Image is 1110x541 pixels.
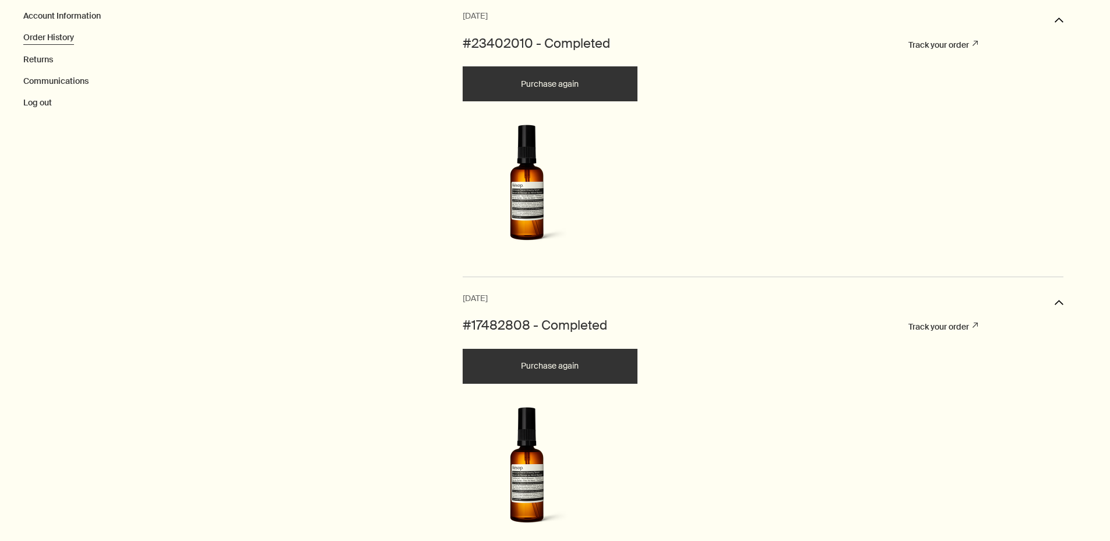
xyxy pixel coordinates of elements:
[465,125,589,254] a: Moroccan Neroli Shaving Serum with pump
[465,125,589,251] img: Moroccan Neroli Shaving Serum with pump
[463,292,488,306] span: [DATE]
[1055,9,1063,35] button: Open
[463,66,637,101] button: Purchase again
[23,76,89,86] a: Communications
[463,35,610,53] h2: #23402010 - Completed
[23,97,52,109] button: Log out
[23,32,74,43] a: Order History
[908,40,978,50] a: Track your order
[463,9,488,23] span: [DATE]
[23,54,53,65] a: Returns
[23,9,463,109] nav: My Account Page Menu Navigation
[1055,292,1063,317] button: Open
[463,317,607,335] h2: #17482808 - Completed
[23,10,101,21] a: Account Information
[465,407,589,533] img: Moroccan Neroli Shaving Serum with pump
[465,407,589,536] a: Moroccan Neroli Shaving Serum with pump
[463,349,637,384] button: Purchase again
[908,321,978,332] a: Track your order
